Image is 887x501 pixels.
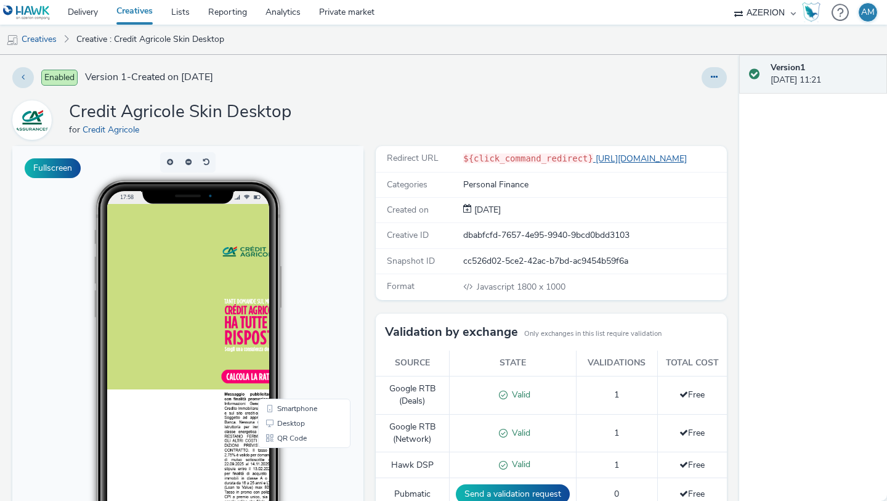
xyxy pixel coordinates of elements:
img: Hawk Academy [802,2,820,22]
span: Valid [508,427,530,439]
li: Smartphone [248,255,336,270]
code: ${click_command_redirect} [463,153,593,163]
span: Free [679,389,705,401]
span: Format [387,280,415,292]
a: Credit Agricole [83,124,144,136]
span: Desktop [265,274,293,281]
span: Version 1 - Created on [DATE] [85,70,213,84]
span: Free [679,488,705,500]
span: Creative ID [387,229,429,241]
div: [DATE] 11:21 [771,62,877,87]
span: Valid [508,458,530,470]
span: 17:58 [108,47,121,54]
span: Valid [508,389,530,401]
li: Desktop [248,270,336,285]
td: Google RTB (Deals) [376,376,449,414]
div: Creation 03 October 2025, 11:21 [472,204,501,216]
h3: Validation by exchange [385,323,518,341]
img: undefined Logo [3,5,51,20]
button: Fullscreen [25,158,81,178]
span: 0 [614,488,619,500]
th: Total cost [657,351,727,376]
th: Validations [576,351,657,376]
strong: Version 1 [771,62,805,73]
span: Created on [387,204,429,216]
span: for [69,124,83,136]
img: mobile [6,34,18,46]
td: Hawk DSP [376,452,449,478]
a: Credit Agricole [12,114,57,126]
span: [DATE] [472,204,501,216]
img: Credit Agricole [14,102,50,138]
span: Enabled [41,70,78,86]
div: AM [861,3,875,22]
th: Source [376,351,449,376]
a: [URL][DOMAIN_NAME] [593,153,692,165]
span: 1800 x 1000 [476,281,565,293]
span: 1 [614,459,619,471]
span: 1 [614,389,619,401]
small: Only exchanges in this list require validation [524,329,662,339]
a: Creative : Credit Agricole Skin Desktop [70,25,230,54]
span: QR Code [265,288,294,296]
h1: Credit Agricole Skin Desktop [69,100,291,124]
li: QR Code [248,285,336,299]
span: Snapshot ID [387,255,435,267]
a: Hawk Academy [802,2,825,22]
span: Javascript [477,281,517,293]
span: Free [679,427,705,439]
span: Free [679,459,705,471]
span: Redirect URL [387,152,439,164]
span: Smartphone [265,259,305,266]
th: State [449,351,576,376]
span: Categories [387,179,427,190]
div: dbabfcfd-7657-4e95-9940-9bcd0bdd3103 [463,229,726,242]
td: Google RTB (Network) [376,414,449,452]
span: 1 [614,427,619,439]
div: Personal Finance [463,179,726,191]
div: cc526d02-5ce2-42ac-b7bd-ac9454b59f6a [463,255,726,267]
